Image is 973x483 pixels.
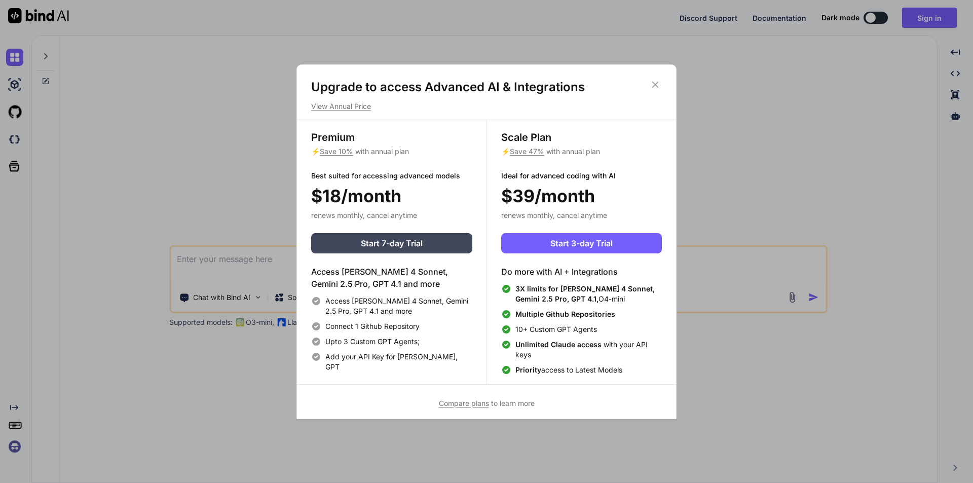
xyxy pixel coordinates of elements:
span: Compare plans [439,399,489,407]
span: Start 3-day Trial [550,237,613,249]
span: to learn more [439,399,535,407]
p: Ideal for advanced coding with AI [501,171,662,181]
span: 3X limits for [PERSON_NAME] 4 Sonnet, Gemini 2.5 Pro, GPT 4.1, [515,284,655,303]
button: Start 7-day Trial [311,233,472,253]
h4: Do more with AI + Integrations [501,266,662,278]
span: renews monthly, cancel anytime [311,211,417,219]
h4: Access [PERSON_NAME] 4 Sonnet, Gemini 2.5 Pro, GPT 4.1 and more [311,266,472,290]
span: Start 7-day Trial [361,237,423,249]
h3: Scale Plan [501,130,662,144]
span: O4-mini [515,284,662,304]
span: Unlimited Claude access [515,340,604,349]
span: $18/month [311,183,401,209]
p: ⚡ with annual plan [311,146,472,157]
p: View Annual Price [311,101,662,112]
span: access to Latest Models [515,365,622,375]
span: renews monthly, cancel anytime [501,211,607,219]
span: Upto 3 Custom GPT Agents; [325,337,420,347]
span: Multiple Github Repositories [515,310,615,318]
h3: Premium [311,130,472,144]
span: Access [PERSON_NAME] 4 Sonnet, Gemini 2.5 Pro, GPT 4.1 and more [325,296,472,316]
span: Save 47% [510,147,544,156]
span: with your API keys [515,340,662,360]
span: Priority [515,365,541,374]
span: 10+ Custom GPT Agents [515,324,597,335]
p: Best suited for accessing advanced models [311,171,472,181]
span: Save 10% [320,147,353,156]
p: ⚡ with annual plan [501,146,662,157]
button: Start 3-day Trial [501,233,662,253]
span: $39/month [501,183,595,209]
span: Connect 1 Github Repository [325,321,420,331]
h1: Upgrade to access Advanced AI & Integrations [311,79,662,95]
span: Add your API Key for [PERSON_NAME], GPT [325,352,472,372]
